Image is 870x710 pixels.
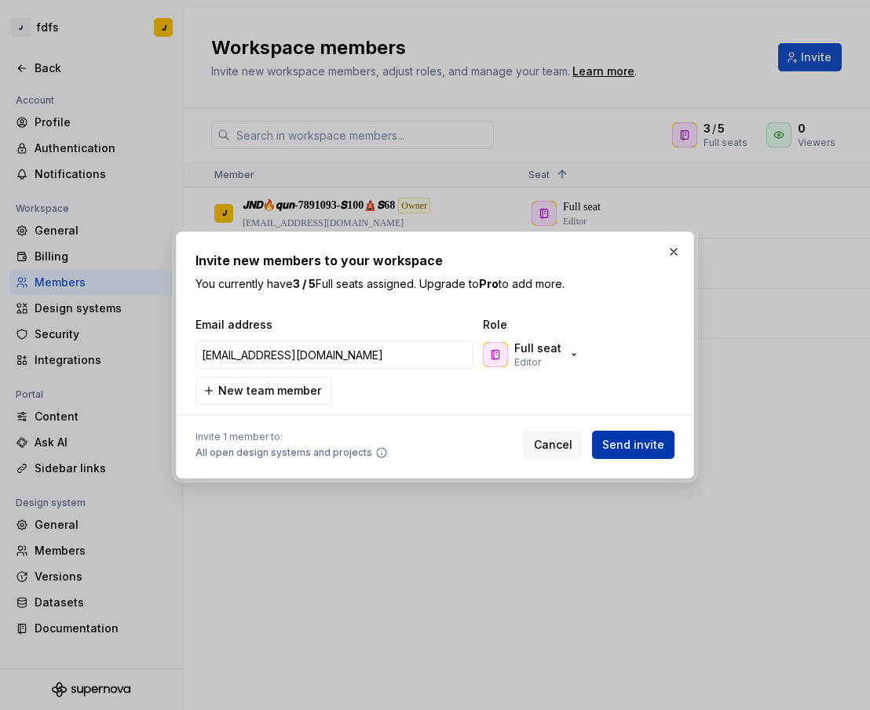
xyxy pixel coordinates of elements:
p: Editor [514,356,541,369]
span: New team member [218,383,321,399]
h2: Invite new members to your workspace [196,251,674,270]
p: You currently have Full seats assigned. Upgrade to to add more. [196,276,674,292]
b: 3 / 5 [293,277,316,290]
span: Send invite [602,437,664,453]
button: New team member [196,377,331,405]
span: Email address [196,317,477,333]
span: Role [483,317,640,333]
span: Cancel [534,437,572,453]
p: Full seat [514,340,561,356]
button: Send invite [592,431,674,459]
span: Invite 1 member to: [196,431,388,443]
strong: Pro [479,277,499,290]
span: All open design systems and projects [196,446,372,459]
button: Cancel [524,431,583,459]
button: Full seatEditor [480,339,587,370]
